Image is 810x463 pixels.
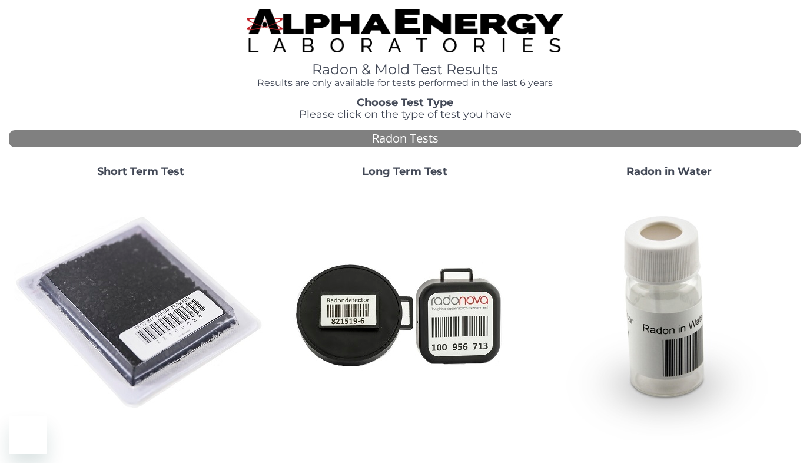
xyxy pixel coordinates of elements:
[14,187,267,440] img: ShortTerm.jpg
[357,96,453,109] strong: Choose Test Type
[247,78,563,88] h4: Results are only available for tests performed in the last 6 years
[278,187,532,440] img: Radtrak2vsRadtrak3.jpg
[247,62,563,77] h1: Radon & Mold Test Results
[362,165,447,178] strong: Long Term Test
[626,165,712,178] strong: Radon in Water
[9,416,47,454] iframe: Button to launch messaging window
[299,108,512,121] span: Please click on the type of test you have
[543,187,796,440] img: RadoninWater.jpg
[247,9,563,52] img: TightCrop.jpg
[9,130,801,147] div: Radon Tests
[97,165,184,178] strong: Short Term Test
